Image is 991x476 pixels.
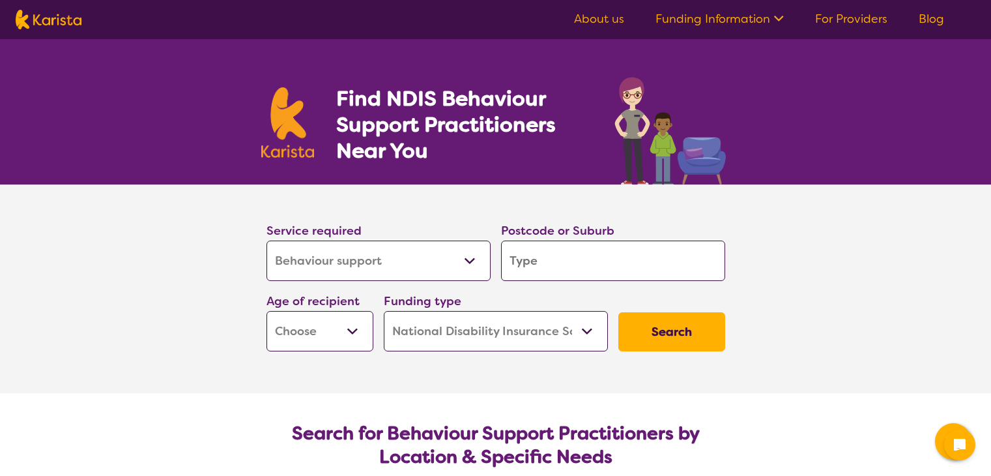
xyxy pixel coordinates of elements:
h2: Search for Behaviour Support Practitioners by Location & Specific Needs [277,422,715,469]
a: For Providers [815,11,887,27]
button: Channel Menu [935,423,971,460]
img: Karista logo [261,87,315,158]
button: Search [618,312,725,351]
h1: Find NDIS Behaviour Support Practitioners Near You [336,85,588,164]
label: Service required [266,223,362,239]
img: behaviour-support [611,70,730,185]
a: About us [574,11,624,27]
input: Type [501,241,725,281]
a: Blog [919,11,944,27]
img: Karista logo [16,10,81,29]
label: Funding type [384,293,461,309]
label: Age of recipient [266,293,360,309]
a: Funding Information [655,11,784,27]
label: Postcode or Suburb [501,223,614,239]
